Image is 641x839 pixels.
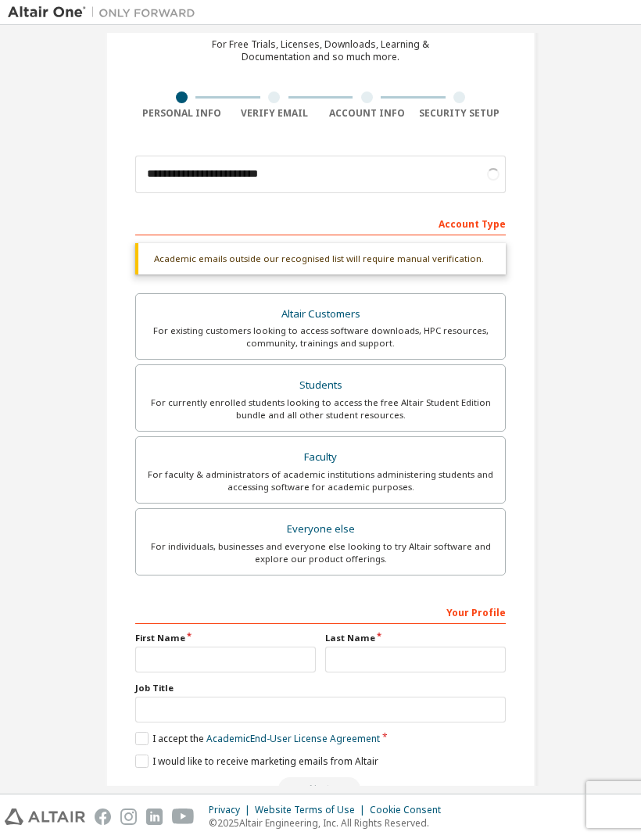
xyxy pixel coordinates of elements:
label: Job Title [135,682,506,694]
div: Account Type [135,210,506,235]
div: Cookie Consent [370,804,450,816]
div: Everyone else [145,518,496,540]
div: For currently enrolled students looking to access the free Altair Student Edition bundle and all ... [145,396,496,421]
img: Altair One [8,5,203,20]
div: Your Profile [135,599,506,624]
div: Academic emails outside our recognised list will require manual verification. [135,243,506,274]
div: Privacy [209,804,255,816]
div: For existing customers looking to access software downloads, HPC resources, community, trainings ... [145,324,496,350]
label: Last Name [325,632,506,644]
p: © 2025 Altair Engineering, Inc. All Rights Reserved. [209,816,450,830]
div: Website Terms of Use [255,804,370,816]
label: I would like to receive marketing emails from Altair [135,755,378,768]
div: For individuals, businesses and everyone else looking to try Altair software and explore our prod... [145,540,496,565]
div: Altair Customers [145,303,496,325]
div: Verify Email [228,107,321,120]
img: youtube.svg [172,809,195,825]
div: Students [145,375,496,396]
img: altair_logo.svg [5,809,85,825]
div: For faculty & administrators of academic institutions administering students and accessing softwa... [145,468,496,493]
div: Security Setup [414,107,507,120]
img: instagram.svg [120,809,137,825]
img: linkedin.svg [146,809,163,825]
div: Please wait while checking email ... [135,777,506,801]
div: Personal Info [135,107,228,120]
img: facebook.svg [95,809,111,825]
label: First Name [135,632,316,644]
div: Account Info [320,107,414,120]
div: For Free Trials, Licenses, Downloads, Learning & Documentation and so much more. [212,38,429,63]
div: Faculty [145,446,496,468]
a: Academic End-User License Agreement [206,732,380,745]
label: I accept the [135,732,380,745]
